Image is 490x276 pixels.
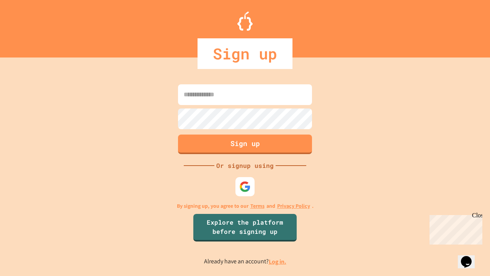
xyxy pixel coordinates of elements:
[204,257,286,266] p: Already have an account?
[177,202,314,210] p: By signing up, you agree to our and .
[3,3,53,49] div: Chat with us now!Close
[214,161,276,170] div: Or signup using
[193,214,297,242] a: Explore the platform before signing up
[269,258,286,266] a: Log in.
[277,202,310,210] a: Privacy Policy
[458,245,482,268] iframe: chat widget
[237,11,253,31] img: Logo.svg
[239,181,251,192] img: google-icon.svg
[178,135,312,154] button: Sign up
[198,38,292,69] div: Sign up
[426,212,482,245] iframe: chat widget
[250,202,265,210] a: Terms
